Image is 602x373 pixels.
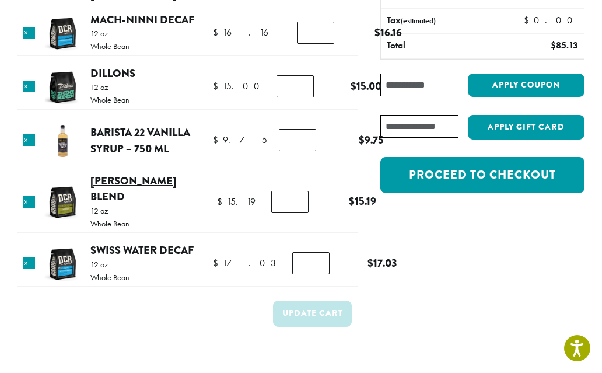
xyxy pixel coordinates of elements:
[367,255,397,271] bdi: 17.03
[44,245,82,283] img: Swiss Water Decaf
[297,22,334,44] input: Product quantity
[551,39,556,51] span: $
[279,129,316,151] input: Product quantity
[524,14,578,26] bdi: 0.00
[23,196,35,208] a: Remove this item
[213,26,223,39] span: $
[524,14,534,26] span: $
[374,25,380,40] span: $
[551,39,578,51] bdi: 85.13
[213,80,265,92] bdi: 15.00
[468,74,584,97] button: Apply coupon
[380,157,584,193] a: Proceed to checkout
[401,16,436,26] small: (estimated)
[273,301,352,327] button: Update cart
[213,134,223,146] span: $
[271,191,309,213] input: Product quantity
[90,12,194,27] a: Mach-Ninni Decaf
[213,257,281,269] bdi: 17.03
[292,252,330,274] input: Product quantity
[213,257,223,269] span: $
[351,78,356,94] span: $
[90,242,194,258] a: Swiss Water Decaf
[367,255,373,271] span: $
[359,132,365,148] span: $
[90,219,129,228] p: Whole Bean
[217,196,227,208] span: $
[23,134,35,146] a: Remove this item
[44,183,82,221] img: Howie's Blend
[90,42,129,50] p: Whole Bean
[23,257,35,269] a: Remove this item
[90,29,129,37] p: 12 oz
[90,207,129,215] p: 12 oz
[349,193,355,209] span: $
[90,173,177,205] a: [PERSON_NAME] Blend
[23,27,35,39] a: Remove this item
[359,132,384,148] bdi: 9.75
[351,78,381,94] bdi: 15.00
[23,81,35,92] a: Remove this item
[374,25,402,40] bdi: 16.16
[90,260,129,269] p: 12 oz
[276,75,314,97] input: Product quantity
[90,273,129,281] p: Whole Bean
[213,134,267,146] bdi: 9.75
[44,68,82,106] img: Dillons
[213,80,223,92] span: $
[381,9,518,33] th: Tax
[90,65,135,81] a: Dillons
[90,83,129,91] p: 12 oz
[468,115,584,140] button: Apply Gift Card
[349,193,376,209] bdi: 15.19
[90,96,129,104] p: Whole Bean
[213,26,285,39] bdi: 16.16
[44,122,82,160] img: Barista 22 Vanilla Syrup - 750 ml
[217,196,256,208] bdi: 15.19
[44,15,82,53] img: Mach-Ninni Decaf
[381,34,503,58] th: Total
[90,124,190,156] a: Barista 22 Vanilla Syrup – 750 ml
